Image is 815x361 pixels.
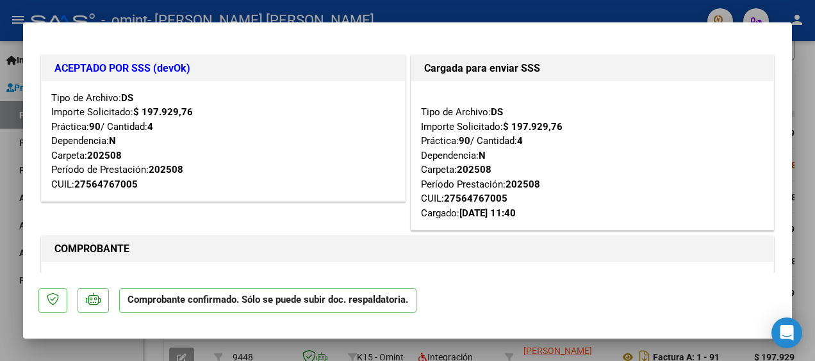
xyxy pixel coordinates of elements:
[479,150,486,161] strong: N
[54,61,392,76] h1: ACEPTADO POR SSS (devOk)
[517,135,523,147] strong: 4
[87,150,122,161] strong: 202508
[506,179,540,190] strong: 202508
[491,106,503,118] strong: DS
[459,207,516,219] strong: [DATE] 11:40
[421,91,764,221] div: Tipo de Archivo: Importe Solicitado: Práctica: / Cantidad: Dependencia: Carpeta: Período Prestaci...
[119,288,416,313] p: Comprobante confirmado. Sólo se puede subir doc. respaldatoria.
[54,243,129,255] strong: COMPROBANTE
[121,92,133,104] strong: DS
[771,317,802,348] div: Open Intercom Messenger
[89,121,101,132] strong: 90
[74,177,138,192] div: 27564767005
[51,91,395,192] div: Tipo de Archivo: Importe Solicitado: Práctica: / Cantidad: Dependencia: Carpeta: Período de Prest...
[147,121,153,132] strong: 4
[459,135,470,147] strong: 90
[444,191,507,206] div: 27564767005
[457,164,491,175] strong: 202508
[133,106,193,118] strong: $ 197.929,76
[109,135,116,147] strong: N
[149,164,183,175] strong: 202508
[424,61,761,76] h1: Cargada para enviar SSS
[503,121,563,132] strong: $ 197.929,76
